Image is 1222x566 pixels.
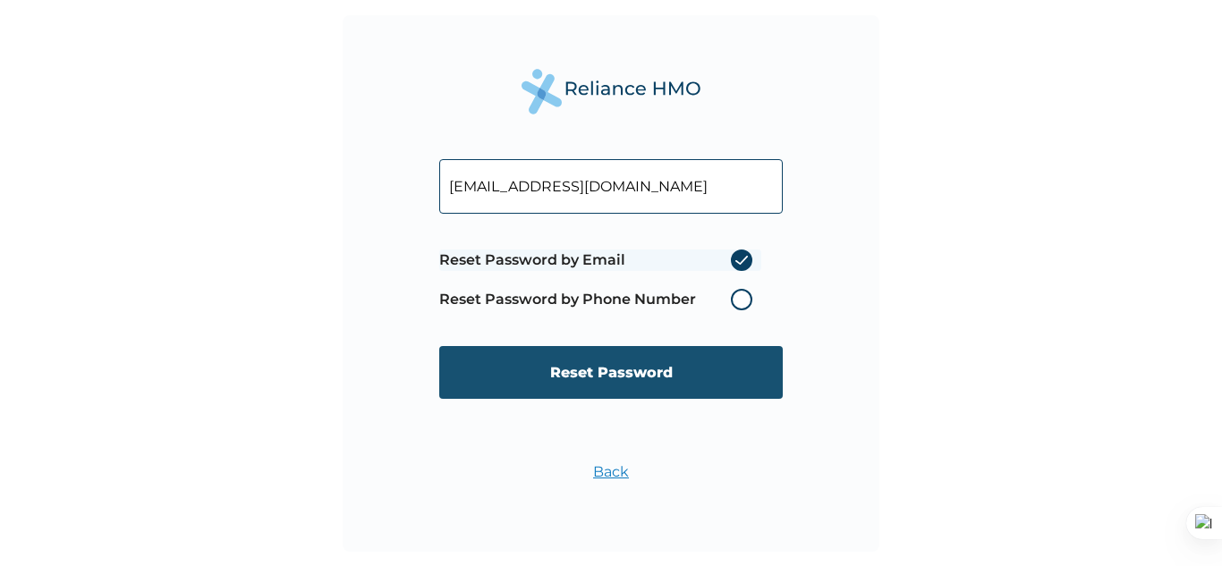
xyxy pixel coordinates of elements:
label: Reset Password by Phone Number [439,289,761,310]
span: Password reset method [439,241,761,319]
a: Back [593,463,629,480]
label: Reset Password by Email [439,249,761,271]
input: Your Enrollee ID or Email Address [439,159,783,214]
img: Reliance Health's Logo [522,69,700,114]
input: Reset Password [439,346,783,399]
